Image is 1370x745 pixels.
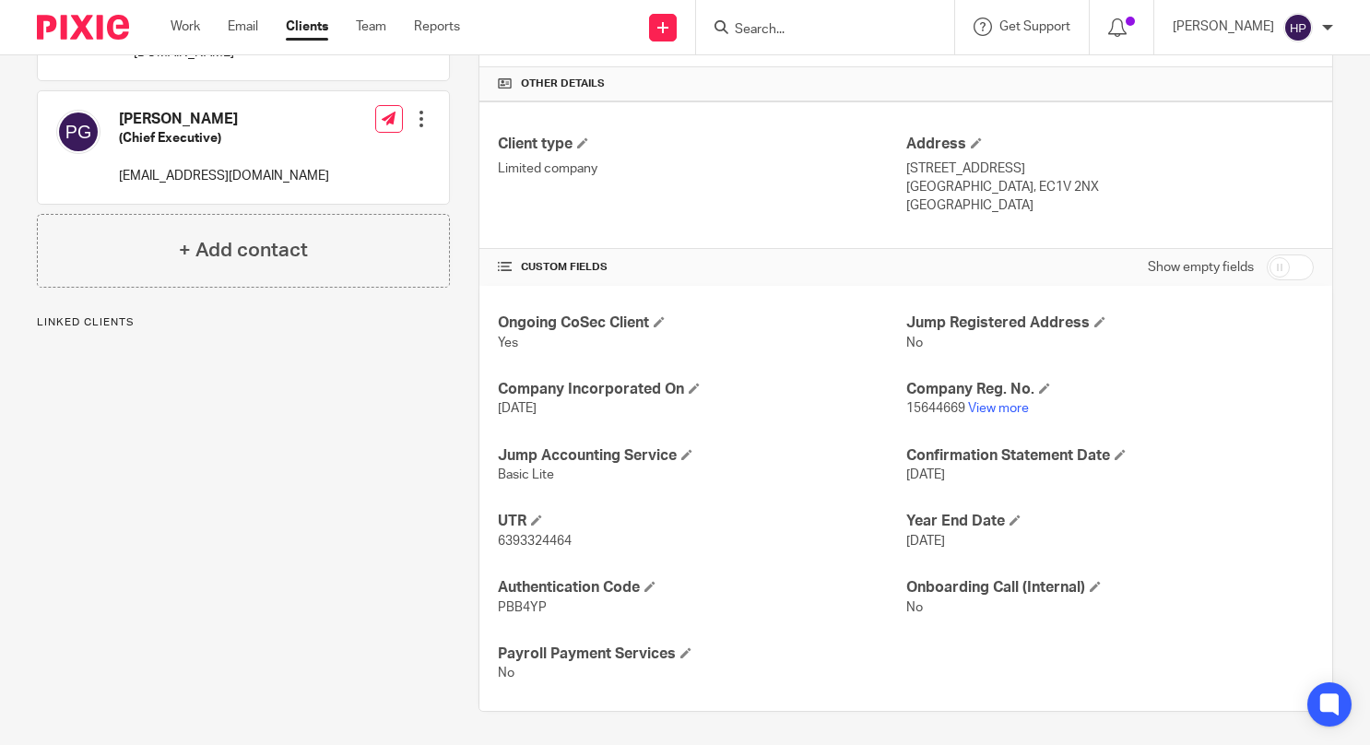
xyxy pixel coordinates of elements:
a: Email [228,18,258,36]
h4: Jump Accounting Service [498,446,905,466]
p: Linked clients [37,315,450,330]
img: svg%3E [1283,13,1313,42]
span: Yes [498,337,518,349]
h4: Authentication Code [498,578,905,597]
h4: Year End Date [906,512,1314,531]
span: PBB4YP [498,601,547,614]
span: Other details [521,77,605,91]
img: Pixie [37,15,129,40]
p: [EMAIL_ADDRESS][DOMAIN_NAME] [119,167,329,185]
span: [DATE] [906,468,945,481]
p: [GEOGRAPHIC_DATA], EC1V 2NX [906,178,1314,196]
span: [DATE] [498,402,537,415]
h4: Jump Registered Address [906,313,1314,333]
a: Work [171,18,200,36]
h5: (Chief Executive) [119,129,329,148]
h4: Onboarding Call (Internal) [906,578,1314,597]
h4: Payroll Payment Services [498,644,905,664]
p: [STREET_ADDRESS] [906,160,1314,178]
p: [GEOGRAPHIC_DATA] [906,196,1314,215]
span: No [906,337,923,349]
h4: [PERSON_NAME] [119,110,329,129]
h4: CUSTOM FIELDS [498,260,905,275]
span: [DATE] [906,535,945,548]
span: 6393324464 [498,535,572,548]
h4: Company Reg. No. [906,380,1314,399]
span: Get Support [999,20,1070,33]
a: View more [968,402,1029,415]
h4: Ongoing CoSec Client [498,313,905,333]
span: Basic Lite [498,468,554,481]
h4: Address [906,135,1314,154]
span: No [498,667,514,680]
img: svg%3E [56,110,100,154]
h4: Client type [498,135,905,154]
p: Limited company [498,160,905,178]
h4: Confirmation Statement Date [906,446,1314,466]
a: Reports [414,18,460,36]
input: Search [733,22,899,39]
label: Show empty fields [1148,258,1254,277]
h4: + Add contact [179,236,308,265]
p: [PERSON_NAME] [1173,18,1274,36]
h4: Company Incorporated On [498,380,905,399]
a: Clients [286,18,328,36]
h4: UTR [498,512,905,531]
span: 15644669 [906,402,965,415]
a: Team [356,18,386,36]
span: No [906,601,923,614]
